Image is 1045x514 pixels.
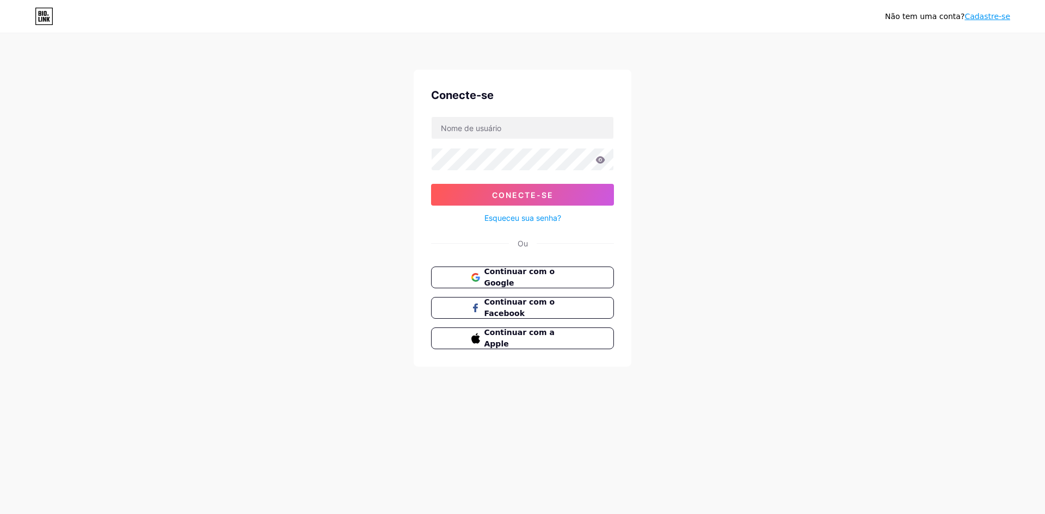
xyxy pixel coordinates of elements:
font: Continuar com o Google [484,267,555,287]
button: Continuar com o Google [431,267,614,288]
a: Esqueceu sua senha? [484,212,561,224]
a: Cadastre-se [964,12,1010,21]
font: Continuar com o Facebook [484,298,555,318]
font: Ou [518,239,528,248]
font: Continuar com a Apple [484,328,555,348]
button: Continuar com o Facebook [431,297,614,319]
font: Esqueceu sua senha? [484,213,561,222]
font: Conecte-se [492,190,554,200]
button: Continuar com a Apple [431,327,614,349]
input: Nome de usuário [432,117,613,139]
font: Conecte-se [431,89,494,102]
button: Conecte-se [431,184,614,206]
font: Não tem uma conta? [885,12,964,21]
